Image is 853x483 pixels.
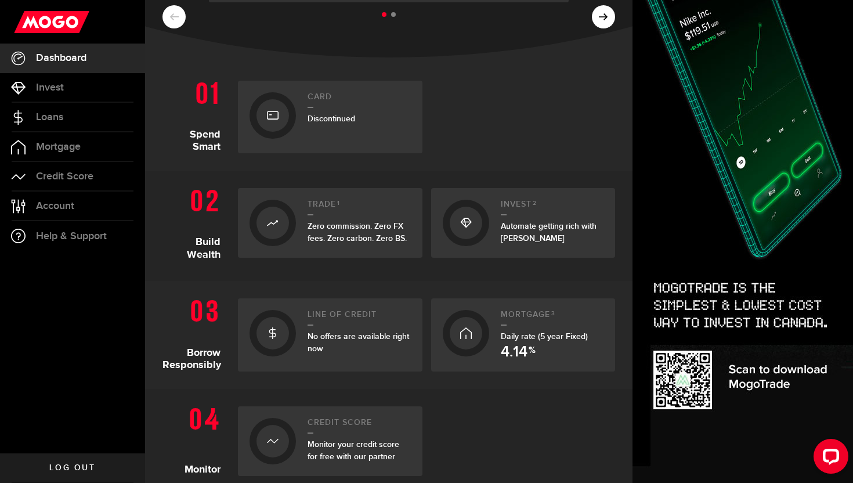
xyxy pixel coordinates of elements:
[501,331,588,341] span: Daily rate (5 year Fixed)
[238,81,422,153] a: CardDiscontinued
[308,92,411,108] h2: Card
[308,221,407,243] span: Zero commission. Zero FX fees. Zero carbon. Zero BS.
[551,310,555,317] sup: 3
[431,298,616,372] a: Mortgage3Daily rate (5 year Fixed) 4.14 %
[162,401,229,476] h1: Monitor
[162,182,229,264] h1: Build Wealth
[36,112,63,122] span: Loans
[162,293,229,372] h1: Borrow Responsibly
[804,434,853,483] iframe: LiveChat chat widget
[49,464,95,472] span: Log out
[36,201,74,211] span: Account
[337,200,340,207] sup: 1
[501,221,597,243] span: Automate getting rich with [PERSON_NAME]
[308,200,411,215] h2: Trade
[36,82,64,93] span: Invest
[501,200,604,215] h2: Invest
[162,75,229,153] h1: Spend Smart
[36,231,107,241] span: Help & Support
[36,171,93,182] span: Credit Score
[238,298,422,372] a: Line of creditNo offers are available right now
[308,439,399,462] span: Monitor your credit score for free with our partner
[308,418,411,434] h2: Credit Score
[501,345,527,360] span: 4.14
[308,114,355,124] span: Discontinued
[36,53,86,63] span: Dashboard
[238,188,422,258] a: Trade1Zero commission. Zero FX fees. Zero carbon. Zero BS.
[501,310,604,326] h2: Mortgage
[529,346,536,360] span: %
[308,331,409,354] span: No offers are available right now
[431,188,616,258] a: Invest2Automate getting rich with [PERSON_NAME]
[36,142,81,152] span: Mortgage
[533,200,537,207] sup: 2
[238,406,422,476] a: Credit ScoreMonitor your credit score for free with our partner
[308,310,411,326] h2: Line of credit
